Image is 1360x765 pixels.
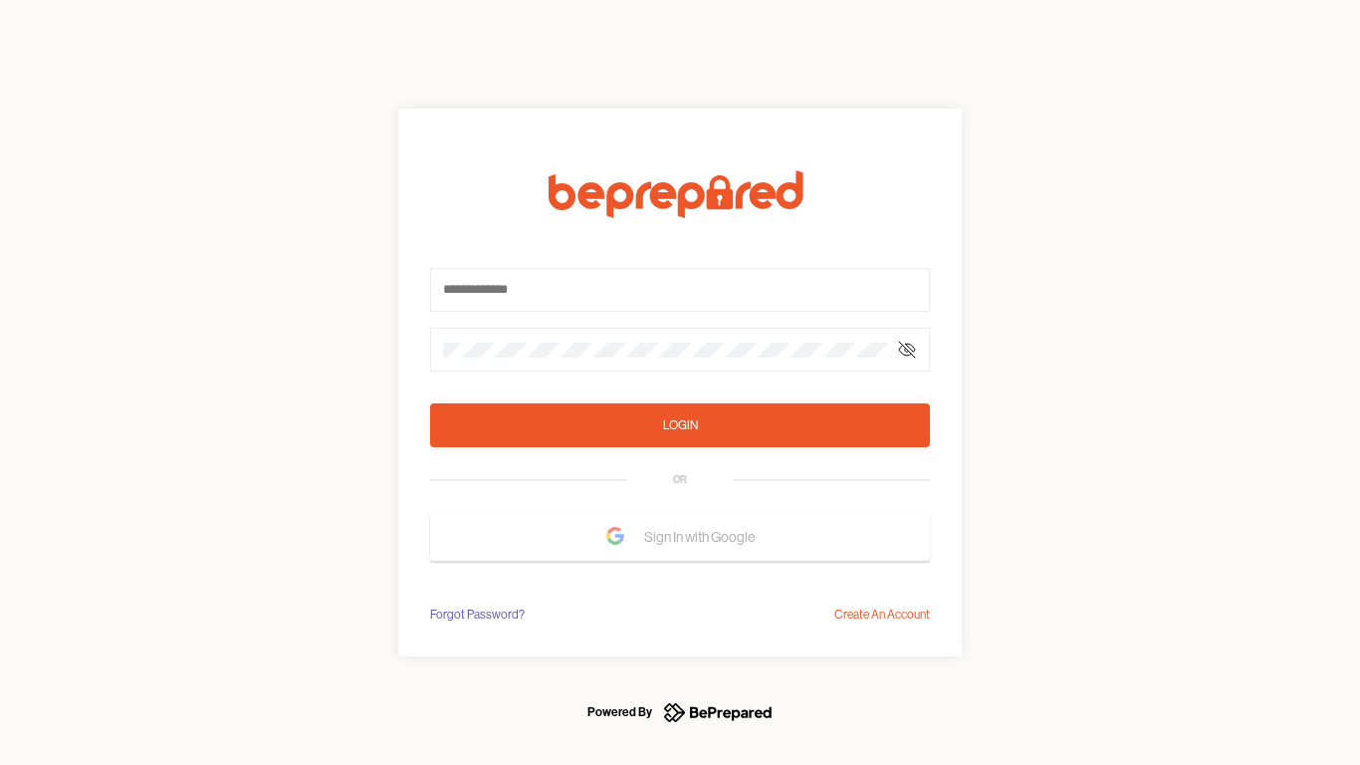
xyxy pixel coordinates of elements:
div: Forgot Password? [430,605,525,625]
div: Create An Account [834,605,930,625]
button: Login [430,403,930,447]
div: OR [673,472,687,488]
button: Sign In with Google [430,513,930,561]
div: Login [663,415,698,435]
div: Powered By [587,700,652,724]
span: Sign In with Google [644,519,765,555]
